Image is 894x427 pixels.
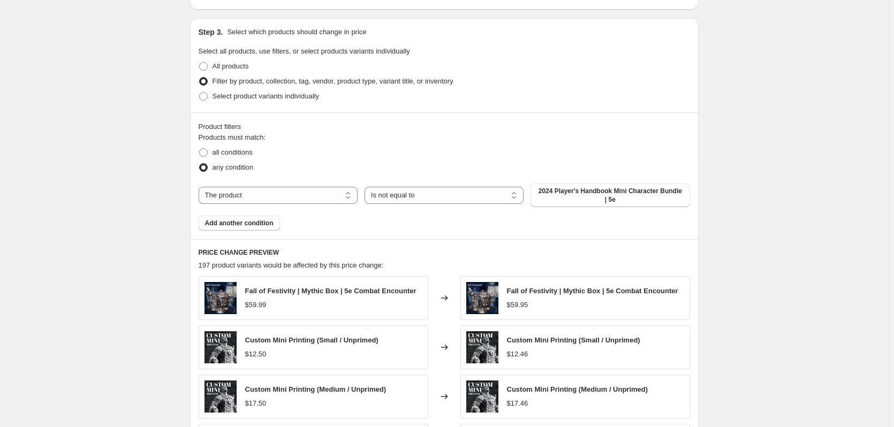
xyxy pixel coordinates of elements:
span: Custom Mini Printing (Small / Unprimed) [507,336,640,344]
img: Custom_Mini_Printing_Cover_80x.png [466,331,498,363]
div: $17.46 [507,398,528,409]
p: Select which products should change in price [227,27,366,37]
span: Custom Mini Printing (Medium / Unprimed) [245,385,387,393]
span: Add another condition [205,219,274,227]
span: 2024 Player's Handbook Mini Character Bundle | 5e [537,187,683,204]
img: Custom_Mini_Printing_Cover_80x.png [204,380,237,413]
div: Product filters [199,121,690,132]
div: $12.50 [245,349,267,360]
span: all conditions [213,148,253,156]
span: Select product variants individually [213,92,319,100]
h6: PRICE CHANGE PREVIEW [199,248,690,257]
img: 1.CoverImageHalloween2024copy3_80x.png [204,282,237,314]
span: Custom Mini Printing (Medium / Unprimed) [507,385,648,393]
img: 1.CoverImageHalloween2024copy3_80x.png [466,282,498,314]
span: Fall of Festivity | Mythic Box | 5e Combat Encounter [245,287,416,295]
div: $12.46 [507,349,528,360]
button: Add another condition [199,216,280,231]
span: All products [213,62,249,70]
div: $17.50 [245,398,267,409]
img: Custom_Mini_Printing_Cover_80x.png [204,331,237,363]
span: Products must match: [199,133,266,141]
button: 2024 Player's Handbook Mini Character Bundle | 5e [531,184,690,207]
span: any condition [213,163,254,171]
span: Fall of Festivity | Mythic Box | 5e Combat Encounter [507,287,678,295]
div: $59.99 [245,300,267,310]
span: Custom Mini Printing (Small / Unprimed) [245,336,378,344]
span: Select all products, use filters, or select products variants individually [199,47,410,55]
span: Filter by product, collection, tag, vendor, product type, variant title, or inventory [213,77,453,85]
span: 197 product variants would be affected by this price change: [199,261,384,269]
div: $59.95 [507,300,528,310]
h2: Step 3. [199,27,223,37]
img: Custom_Mini_Printing_Cover_80x.png [466,380,498,413]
